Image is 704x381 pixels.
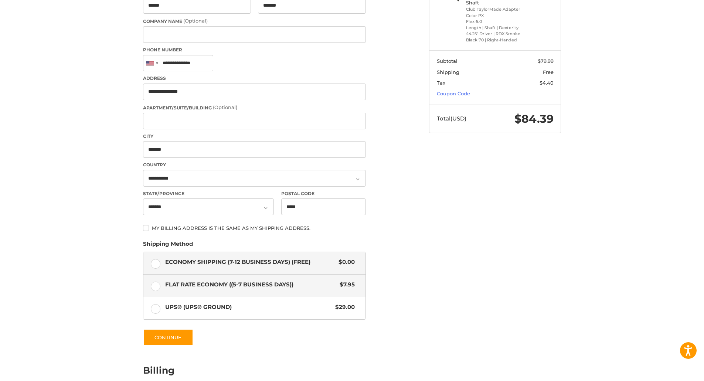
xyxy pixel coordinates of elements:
span: $84.39 [514,112,554,126]
li: Club TaylorMade Adapter [466,6,523,13]
button: Continue [143,329,193,346]
small: (Optional) [213,104,237,110]
span: Flat Rate Economy ((5-7 Business Days)) [165,280,336,289]
li: Color PX [466,13,523,19]
span: Free [543,69,554,75]
span: $7.95 [336,280,355,289]
label: State/Province [143,190,274,197]
span: $79.99 [538,58,554,64]
span: Shipping [437,69,459,75]
li: Flex 6.0 [466,18,523,25]
div: United States: +1 [143,55,160,71]
label: Address [143,75,366,82]
span: UPS® (UPS® Ground) [165,303,332,312]
label: City [143,133,366,140]
span: $0.00 [335,258,355,266]
a: Coupon Code [437,91,470,96]
label: Apartment/Suite/Building [143,104,366,111]
span: Total (USD) [437,115,466,122]
label: Country [143,161,366,168]
label: Phone Number [143,47,366,53]
label: Postal Code [281,190,366,197]
li: Length | Shaft | Dexterity 44.25" Driver | RDX Smoke Black 70 | Right-Handed [466,25,523,43]
span: Tax [437,80,445,86]
span: $29.00 [331,303,355,312]
small: (Optional) [183,18,208,24]
legend: Shipping Method [143,240,193,252]
span: $4.40 [540,80,554,86]
span: Subtotal [437,58,458,64]
span: Economy Shipping (7-12 Business Days) (Free) [165,258,335,266]
label: My billing address is the same as my shipping address. [143,225,366,231]
h2: Billing [143,365,186,376]
label: Company Name [143,17,366,25]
